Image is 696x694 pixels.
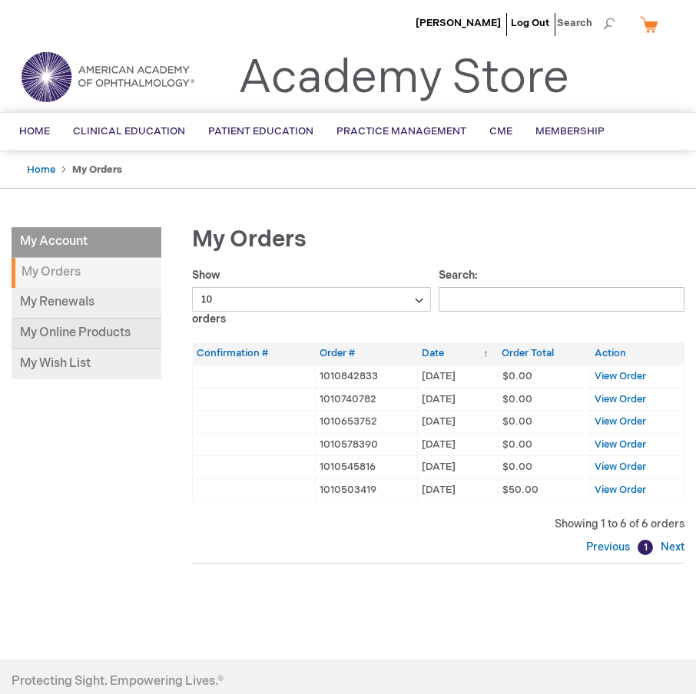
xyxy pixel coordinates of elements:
strong: My Orders [72,164,122,176]
th: Action: activate to sort column ascending [591,342,684,365]
th: Confirmation #: activate to sort column ascending [193,342,316,365]
td: [DATE] [418,365,499,388]
td: 1010578390 [316,433,418,456]
a: Previous [586,540,634,554]
span: $0.00 [502,461,532,473]
a: My Online Products [12,319,161,349]
td: [DATE] [418,411,499,434]
a: Log Out [511,17,549,29]
span: $0.00 [502,393,532,405]
span: $0.00 [502,370,532,382]
span: CME [489,125,512,137]
select: Showorders [192,287,430,312]
a: View Order [595,415,646,428]
td: 1010503419 [316,478,418,501]
a: Academy Store [238,51,569,106]
td: [DATE] [418,456,499,479]
td: [DATE] [418,478,499,501]
td: 1010653752 [316,411,418,434]
a: [PERSON_NAME] [416,17,501,29]
strong: My Orders [12,258,161,288]
label: Search: [439,269,684,306]
th: Date: activate to sort column ascending [418,342,499,365]
span: Home [19,125,50,137]
a: View Order [595,461,646,473]
a: Home [27,164,55,176]
a: View Order [595,438,646,451]
td: 1010842833 [316,365,418,388]
span: $0.00 [502,438,532,451]
div: Showing 1 to 6 of 6 orders [192,517,684,532]
td: 1010740782 [316,388,418,411]
a: My Renewals [12,288,161,319]
input: Search: [439,287,684,312]
a: View Order [595,370,646,382]
span: $0.00 [502,415,532,428]
span: $50.00 [502,484,539,496]
h4: Protecting Sight. Empowering Lives.® [12,675,224,689]
th: Order #: activate to sort column ascending [316,342,418,365]
span: My Orders [192,226,307,253]
a: Next [657,540,684,554]
td: [DATE] [418,388,499,411]
a: My Wish List [12,349,161,379]
th: Order Total: activate to sort column ascending [498,342,591,365]
label: Show orders [192,269,430,326]
td: [DATE] [418,433,499,456]
a: 1 [638,540,653,555]
a: View Order [595,393,646,405]
a: View Order [595,484,646,496]
span: Search [557,8,615,38]
td: 1010545816 [316,456,418,479]
span: Membership [535,125,605,137]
